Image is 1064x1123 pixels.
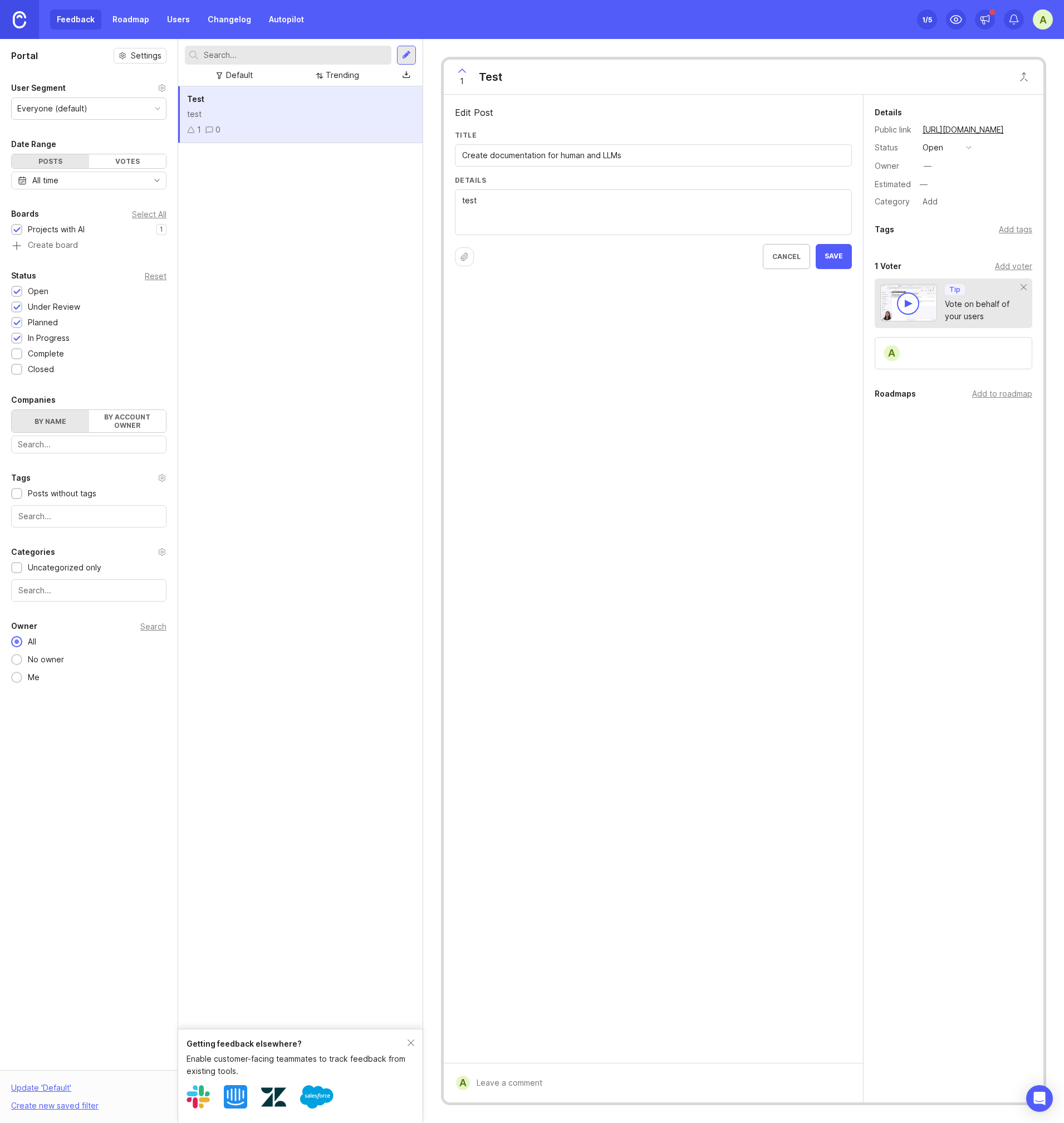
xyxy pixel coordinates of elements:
[140,623,166,629] div: Search
[187,108,414,120] div: test
[923,141,943,154] div: open
[875,106,902,119] div: Details
[455,175,852,185] label: Details
[300,1080,334,1114] img: Salesforce logo
[32,174,58,187] div: All time
[462,149,845,162] input: Short, descriptive title
[924,160,931,172] div: —
[261,1085,286,1110] img: Zendesk logo
[11,138,56,151] div: Date Range
[187,1053,408,1077] div: Enable customer-facing teammates to track feedback from existing tools.
[945,298,1021,323] div: Vote on behalf of your users
[178,86,423,143] a: Testtest10
[28,487,96,500] div: Posts without tags
[28,223,85,236] div: Projects with AI
[160,225,163,234] p: 1
[875,196,914,208] div: Category
[875,223,894,236] div: Tags
[22,671,45,683] div: Me
[262,9,311,30] a: Autopilot
[148,176,166,185] svg: toggle icon
[875,160,914,172] div: Owner
[18,510,159,523] input: Search...
[11,1082,71,1100] div: Update ' Default '
[106,9,156,30] a: Roadmap
[215,124,220,136] div: 0
[11,619,37,633] div: Owner
[160,9,197,30] a: Users
[455,106,852,119] div: Edit Post
[18,438,160,451] input: Search...
[11,269,36,282] div: Status
[875,124,914,136] div: Public link
[460,75,464,87] span: 1
[914,194,941,209] a: Add
[28,301,80,313] div: Under Review
[11,471,31,485] div: Tags
[919,123,1007,137] a: [URL][DOMAIN_NAME]
[919,194,941,209] div: Add
[880,284,938,321] img: video-thumbnail-vote-d41b83416815613422e2ca741bf692cc.jpg
[201,9,258,30] a: Changelog
[11,1100,99,1112] div: Create new saved filter
[18,584,159,597] input: Search...
[972,388,1032,400] div: Add to roadmap
[226,69,253,81] div: Default
[11,207,39,221] div: Boards
[132,211,166,217] div: Select All
[326,69,359,81] div: Trending
[11,241,166,251] a: Create board
[763,244,810,269] button: Cancel
[131,50,161,61] span: Settings
[916,177,931,192] div: —
[11,545,55,559] div: Categories
[22,653,70,666] div: No owner
[875,260,901,273] div: 1 Voter
[11,393,56,407] div: Companies
[28,561,101,574] div: Uncategorized only
[825,252,843,261] span: Save
[875,387,916,401] div: Roadmaps
[204,49,387,61] input: Search...
[28,332,70,344] div: In Progress
[922,12,932,27] div: 1 /5
[13,11,26,28] img: Canny Home
[28,285,48,297] div: Open
[883,344,901,362] div: A
[187,1038,408,1050] div: Getting feedback elsewhere?
[456,1076,470,1090] div: A
[479,69,502,85] div: Test
[187,94,204,104] span: Test
[224,1085,247,1109] img: Intercom logo
[1033,9,1053,30] button: A
[1026,1085,1053,1112] div: Open Intercom Messenger
[28,363,54,375] div: Closed
[11,49,38,62] h1: Portal
[995,260,1032,272] div: Add voter
[12,410,89,432] label: By name
[462,194,845,231] textarea: test
[875,141,914,154] div: Status
[12,154,89,168] div: Posts
[1013,66,1035,88] button: Close button
[11,81,66,95] div: User Segment
[114,48,166,64] button: Settings
[89,410,166,432] label: By account owner
[22,636,42,648] div: All
[145,273,166,279] div: Reset
[917,9,937,30] button: 1/5
[187,1085,210,1109] img: Slack logo
[999,223,1032,236] div: Add tags
[197,124,201,136] div: 1
[949,285,960,294] p: Tip
[28,348,64,360] div: Complete
[17,102,87,115] div: Everyone (default)
[28,316,58,329] div: Planned
[875,180,911,188] div: Estimated
[772,252,801,261] span: Cancel
[455,130,852,140] label: Title
[89,154,166,168] div: Votes
[816,244,852,269] button: Save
